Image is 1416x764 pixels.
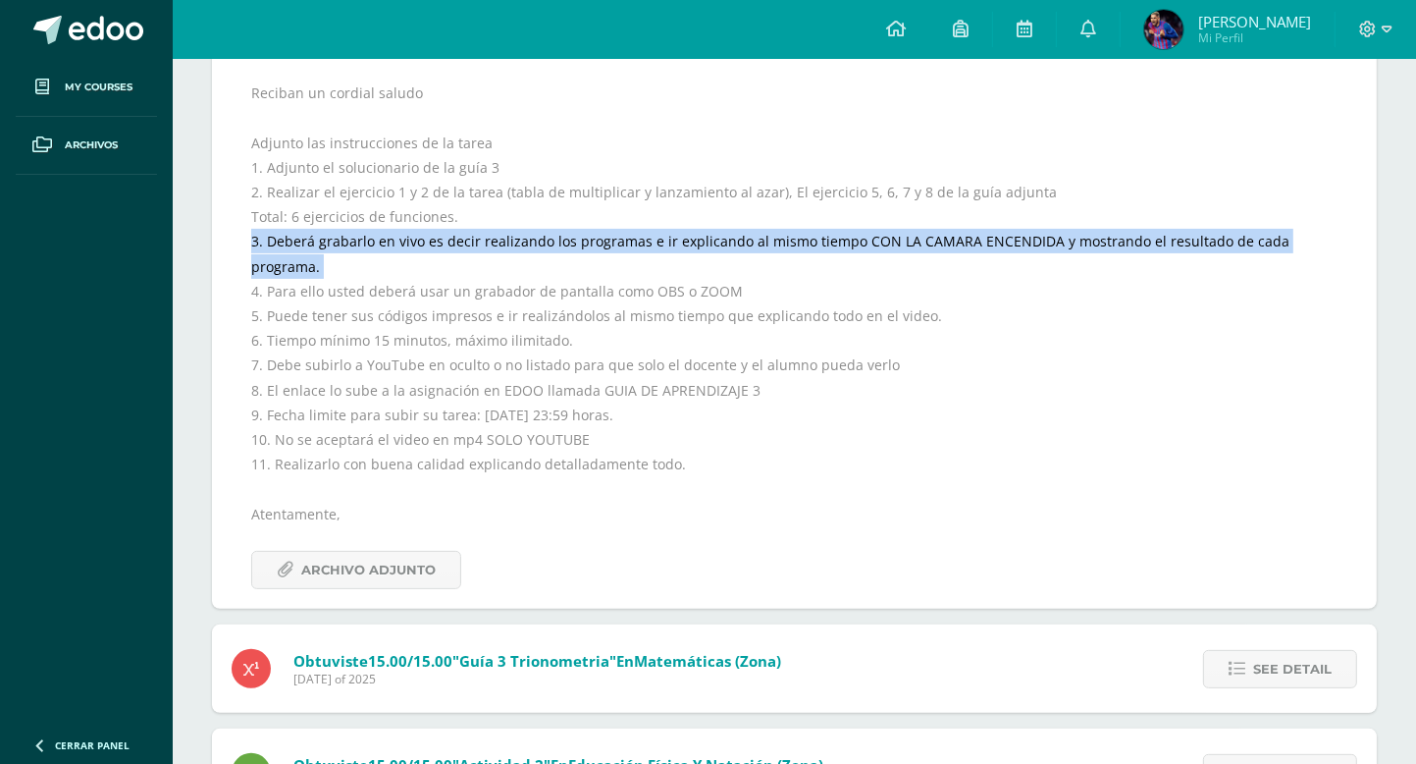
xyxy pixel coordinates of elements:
span: Obtuviste en [293,651,781,671]
span: [PERSON_NAME] [1198,12,1311,31]
span: Archivo Adjunto [301,552,436,588]
span: 15.00/15.00 [368,651,452,671]
a: Archivos [16,117,157,175]
span: Archivos [65,137,118,153]
a: Archivo Adjunto [251,551,461,589]
span: My courses [65,80,132,95]
span: [DATE] of 2025 [293,671,781,687]
span: See detail [1253,651,1332,687]
span: Matemáticas (Zona) [634,651,781,671]
img: b97d4e65b4f0a78ab777af2f03066293.png [1144,10,1183,49]
span: Mi Perfil [1198,29,1311,46]
span: Cerrar panel [55,738,130,752]
a: My courses [16,59,157,117]
span: "Guía 3 Trionometria" [452,651,616,671]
